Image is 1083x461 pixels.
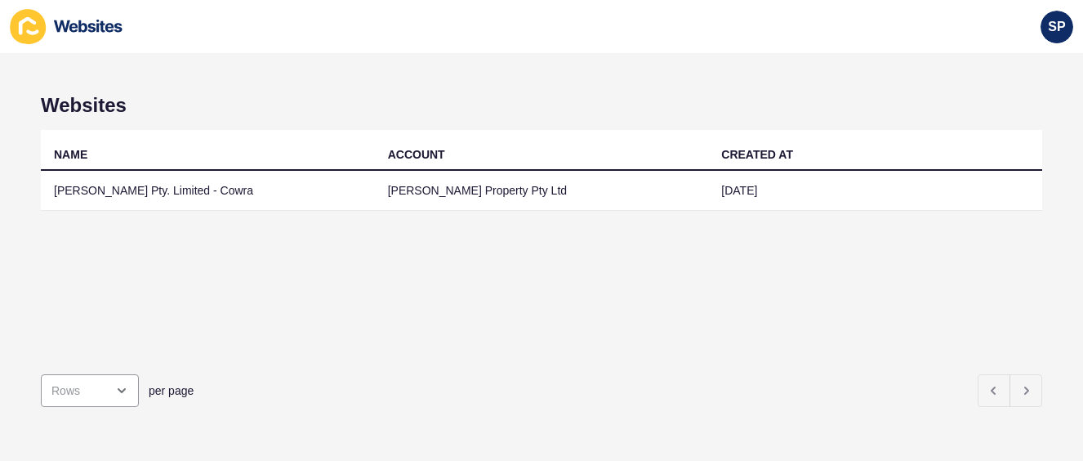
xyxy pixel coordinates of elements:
td: [PERSON_NAME] Property Pty Ltd [375,171,709,211]
td: [DATE] [708,171,1042,211]
h1: Websites [41,94,1042,117]
td: [PERSON_NAME] Pty. Limited - Cowra [41,171,375,211]
span: per page [149,383,194,399]
div: CREATED AT [721,146,793,163]
div: open menu [41,374,139,407]
span: SP [1048,19,1065,35]
div: NAME [54,146,87,163]
div: ACCOUNT [388,146,445,163]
